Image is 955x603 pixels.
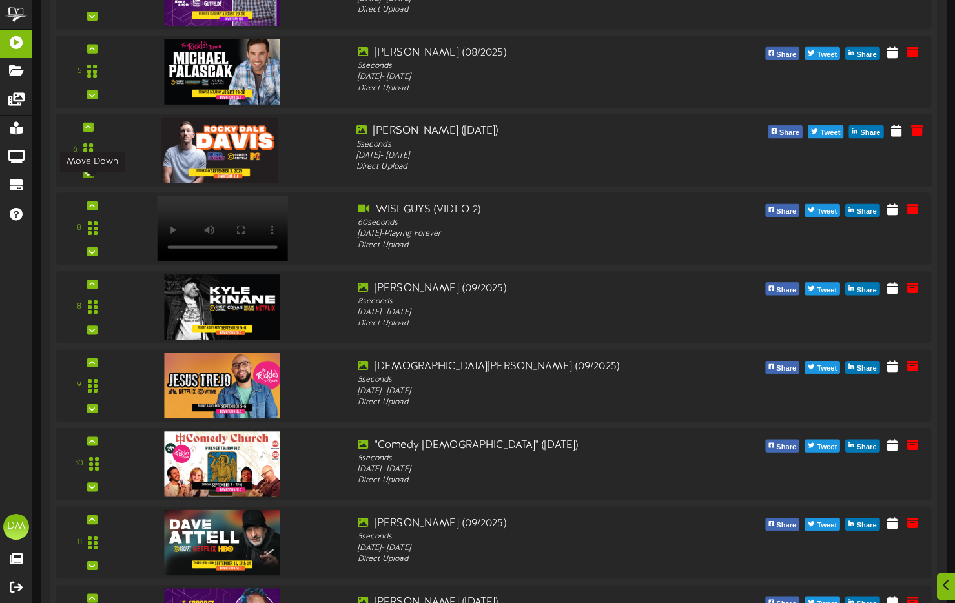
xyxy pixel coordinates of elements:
[358,307,703,318] div: [DATE] - [DATE]
[854,518,879,533] span: Share
[358,218,703,229] div: 60 seconds
[845,283,879,296] button: Share
[774,440,799,455] span: Share
[845,440,879,453] button: Share
[3,514,29,540] div: DM
[845,361,879,374] button: Share
[845,518,879,531] button: Share
[814,440,839,455] span: Tweet
[77,301,81,312] div: 8
[358,83,703,94] div: Direct Upload
[805,518,840,531] button: Tweet
[77,380,81,391] div: 9
[164,39,280,104] img: 5cc92947-3610-43af-8657-3f063ad4ba00.jpg
[854,205,879,219] span: Share
[76,458,83,469] div: 10
[814,283,839,298] span: Tweet
[814,518,839,533] span: Tweet
[356,161,705,173] div: Direct Upload
[356,124,705,139] div: [PERSON_NAME] ([DATE])
[358,475,703,486] div: Direct Upload
[774,48,799,62] span: Share
[358,464,703,475] div: [DATE] - [DATE]
[358,360,703,374] div: [DEMOGRAPHIC_DATA][PERSON_NAME] (09/2025)
[814,362,839,376] span: Tweet
[164,510,280,575] img: 6b40554c-4541-4ba5-b5f8-ae017eba940b.jpg
[845,47,879,60] button: Share
[77,223,81,234] div: 8
[777,126,802,140] span: Share
[358,281,703,296] div: [PERSON_NAME] (09/2025)
[854,48,879,62] span: Share
[805,283,840,296] button: Tweet
[845,204,879,217] button: Share
[765,361,799,374] button: Share
[358,72,703,83] div: [DATE] - [DATE]
[358,61,703,72] div: 5 seconds
[358,385,703,396] div: [DATE] - [DATE]
[358,46,703,61] div: [PERSON_NAME] (08/2025)
[805,47,840,60] button: Tweet
[358,203,703,218] div: WISEGUYS (VIDEO 2)
[805,361,840,374] button: Tweet
[358,531,703,542] div: 5 seconds
[765,518,799,531] button: Share
[774,283,799,298] span: Share
[164,431,280,496] img: 5501b6a8-2b15-4020-91db-c419e581c022.jpg
[768,125,803,138] button: Share
[358,516,703,531] div: [PERSON_NAME] (09/2025)
[358,240,703,251] div: Direct Upload
[73,145,77,156] div: 6
[358,542,703,553] div: [DATE] - [DATE]
[765,204,799,217] button: Share
[765,47,799,60] button: Share
[356,139,705,150] div: 5 seconds
[356,150,705,162] div: [DATE] - [DATE]
[358,453,703,464] div: 5 seconds
[805,204,840,217] button: Tweet
[814,205,839,219] span: Tweet
[765,440,799,453] button: Share
[77,537,82,548] div: 11
[857,126,883,140] span: Share
[358,5,703,15] div: Direct Upload
[854,440,879,455] span: Share
[358,229,703,240] div: [DATE] - Playing Forever
[805,440,840,453] button: Tweet
[774,362,799,376] span: Share
[358,296,703,307] div: 8 seconds
[814,48,839,62] span: Tweet
[854,283,879,298] span: Share
[774,518,799,533] span: Share
[358,554,703,565] div: Direct Upload
[358,397,703,408] div: Direct Upload
[849,125,884,138] button: Share
[358,374,703,385] div: 5 seconds
[854,362,879,376] span: Share
[358,318,703,329] div: Direct Upload
[164,353,280,418] img: c98ccec4-ad3e-49dd-adc2-aaeea68665e7.jpg
[161,117,278,183] img: 23fe4ba7-ab88-49f9-bb7e-9e0e218ef7b2.jpg
[817,126,843,140] span: Tweet
[774,205,799,219] span: Share
[358,438,703,453] div: "Comedy [DEMOGRAPHIC_DATA]" ([DATE])
[808,125,843,138] button: Tweet
[164,274,280,340] img: e9022d86-519b-4939-9cd7-d84347314a7c.jpg
[765,283,799,296] button: Share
